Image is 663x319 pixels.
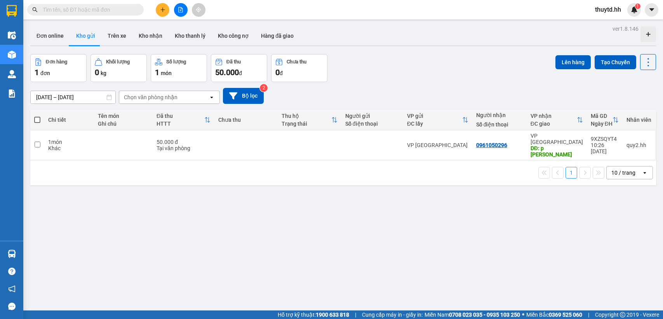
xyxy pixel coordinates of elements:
[425,310,520,319] span: Miền Nam
[282,121,331,127] div: Trạng thái
[282,113,331,119] div: Thu hộ
[8,51,16,59] img: warehouse-icon
[212,26,255,45] button: Kho công nợ
[611,169,635,177] div: 10 / trang
[449,312,520,318] strong: 0708 023 035 - 0935 103 250
[155,68,159,77] span: 1
[209,94,215,100] svg: open
[260,84,268,92] sup: 2
[153,110,214,130] th: Toggle SortBy
[124,93,177,101] div: Chọn văn phòng nhận
[566,167,577,179] button: 1
[161,70,172,76] span: món
[355,310,356,319] span: |
[178,7,183,12] span: file-add
[157,121,204,127] div: HTTT
[43,5,134,14] input: Tìm tên, số ĐT hoặc mã đơn
[403,110,472,130] th: Toggle SortBy
[156,3,169,17] button: plus
[531,133,583,145] div: VP [GEOGRAPHIC_DATA]
[613,25,639,33] div: ver 1.8.146
[278,310,349,319] span: Hỗ trợ kỹ thuật:
[166,59,186,65] div: Số lượng
[631,6,638,13] img: icon-new-feature
[591,121,613,127] div: Ngày ĐH
[595,55,636,69] button: Tạo Chuyến
[8,303,16,310] span: message
[192,3,205,17] button: aim
[151,54,207,82] button: Số lượng1món
[255,26,300,45] button: Hàng đã giao
[226,59,241,65] div: Đã thu
[7,5,17,17] img: logo-vxr
[101,26,132,45] button: Trên xe
[196,7,201,12] span: aim
[531,113,577,119] div: VP nhận
[345,121,399,127] div: Số điện thoại
[157,139,211,145] div: 50.000 đ
[70,26,101,45] button: Kho gửi
[106,59,130,65] div: Khối lượng
[8,70,16,78] img: warehouse-icon
[345,113,399,119] div: Người gửi
[211,54,267,82] button: Đã thu50.000đ
[35,68,39,77] span: 1
[531,121,577,127] div: ĐC giao
[30,54,87,82] button: Đơn hàng1đơn
[48,117,90,123] div: Chi tiết
[46,59,67,65] div: Đơn hàng
[132,26,169,45] button: Kho nhận
[32,7,38,12] span: search
[30,26,70,45] button: Đơn online
[636,4,639,9] span: 1
[101,70,106,76] span: kg
[587,110,623,130] th: Toggle SortBy
[278,110,341,130] th: Toggle SortBy
[157,113,204,119] div: Đã thu
[98,121,149,127] div: Ghi chú
[31,91,115,103] input: Select a date range.
[407,142,468,148] div: VP [GEOGRAPHIC_DATA]
[407,121,462,127] div: ĐC lấy
[407,113,462,119] div: VP gửi
[642,170,648,176] svg: open
[8,268,16,275] span: question-circle
[271,54,327,82] button: Chưa thu0đ
[549,312,582,318] strong: 0369 525 060
[8,31,16,39] img: warehouse-icon
[275,68,280,77] span: 0
[591,136,619,142] div: 9XZSQYT4
[157,145,211,151] div: Tại văn phòng
[648,6,655,13] span: caret-down
[640,26,656,42] div: Tạo kho hàng mới
[218,117,274,123] div: Chưa thu
[316,312,349,318] strong: 1900 633 818
[287,59,306,65] div: Chưa thu
[48,139,90,145] div: 1 món
[476,121,523,128] div: Số điện thoại
[589,5,627,14] span: thuytd.hh
[591,142,619,154] div: 10:26 [DATE]
[8,89,16,98] img: solution-icon
[645,3,658,17] button: caret-down
[98,113,149,119] div: Tên món
[626,142,651,148] div: quy2.hh
[522,313,524,316] span: ⚪️
[8,285,16,293] span: notification
[223,88,264,104] button: Bộ lọc
[174,3,188,17] button: file-add
[40,70,50,76] span: đơn
[527,110,587,130] th: Toggle SortBy
[588,310,589,319] span: |
[620,312,625,317] span: copyright
[635,4,640,9] sup: 1
[476,142,507,148] div: 0961050296
[239,70,242,76] span: đ
[8,250,16,258] img: warehouse-icon
[280,70,283,76] span: đ
[48,145,90,151] div: Khác
[526,310,582,319] span: Miền Bắc
[95,68,99,77] span: 0
[626,117,651,123] div: Nhân viên
[160,7,165,12] span: plus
